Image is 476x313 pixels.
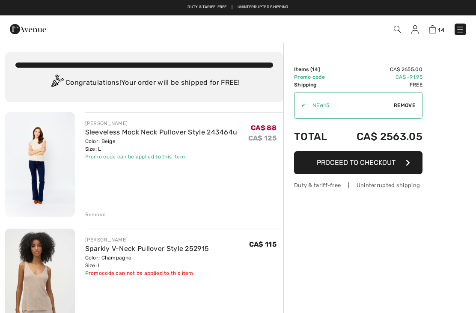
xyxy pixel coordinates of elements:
img: Menu [456,25,464,34]
td: Total [294,122,337,151]
span: 14 [438,27,444,33]
span: Remove [394,101,415,109]
img: 1ère Avenue [10,21,46,38]
img: Congratulation2.svg [48,75,65,92]
div: [PERSON_NAME] [85,119,238,127]
a: Sparkly V-Neck Pullover Style 252915 [85,244,209,253]
span: Proceed to Checkout [317,158,396,167]
td: CA$ -91.95 [337,73,422,81]
a: 1ère Avenue [10,24,46,33]
td: CA$ 2655.00 [337,66,422,73]
s: CA$ 125 [248,134,277,142]
td: Shipping [294,81,337,89]
img: Search [394,26,401,33]
span: CA$ 88 [251,124,277,132]
span: 14 [312,66,318,72]
div: ✔ [295,101,306,109]
div: Remove [85,211,106,218]
img: Sleeveless Mock Neck Pullover Style 243464u [5,112,75,217]
div: Color: Champagne Size: L [85,254,209,269]
td: Free [337,81,422,89]
td: Promo code [294,73,337,81]
div: Promo code can be applied to this item [85,153,238,161]
button: Proceed to Checkout [294,151,422,174]
td: CA$ 2563.05 [337,122,422,151]
a: Sleeveless Mock Neck Pullover Style 243464u [85,128,238,136]
div: Congratulations! Your order will be shipped for FREE! [15,75,273,92]
div: [PERSON_NAME] [85,236,209,244]
div: Promocode can not be applied to this item [85,269,209,277]
td: Items ( ) [294,66,337,73]
img: Shopping Bag [429,25,436,33]
span: CA$ 115 [249,240,277,248]
div: Color: Beige Size: L [85,137,238,153]
img: My Info [411,25,419,34]
div: Duty & tariff-free | Uninterrupted shipping [294,181,422,189]
a: 14 [429,24,444,34]
input: Promo code [306,92,394,118]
